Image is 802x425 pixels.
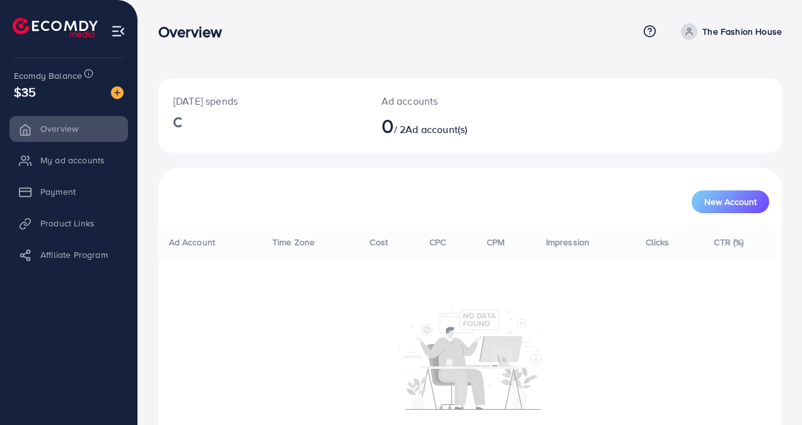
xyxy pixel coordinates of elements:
[704,197,757,206] span: New Account
[111,86,124,99] img: image
[14,69,82,82] span: Ecomdy Balance
[692,190,769,213] button: New Account
[158,23,232,41] h3: Overview
[702,24,782,39] p: The Fashion House
[381,93,507,108] p: Ad accounts
[13,18,98,37] img: logo
[381,114,507,137] h2: / 2
[173,93,351,108] p: [DATE] spends
[14,83,36,101] span: $35
[676,23,782,40] a: The Fashion House
[405,122,467,136] span: Ad account(s)
[381,111,394,140] span: 0
[111,24,125,38] img: menu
